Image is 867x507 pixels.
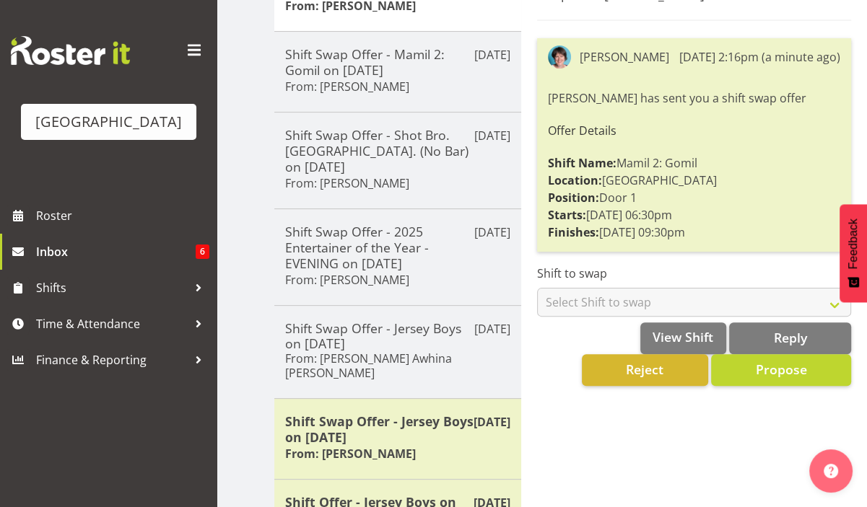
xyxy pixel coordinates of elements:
[285,224,510,271] h5: Shift Swap Offer - 2025 Entertainer of the Year - EVENING on [DATE]
[640,322,726,354] button: View Shift
[285,127,510,175] h5: Shift Swap Offer - Shot Bro. [GEOGRAPHIC_DATA]. (No Bar) on [DATE]
[285,176,409,190] h6: From: [PERSON_NAME]
[285,351,510,380] h6: From: [PERSON_NAME] Awhina [PERSON_NAME]
[679,48,840,66] div: [DATE] 2:16pm (a minute ago)
[582,354,708,386] button: Reject
[285,273,409,287] h6: From: [PERSON_NAME]
[36,241,196,263] span: Inbox
[36,313,188,335] span: Time & Attendance
[285,446,416,461] h6: From: [PERSON_NAME]
[626,361,663,378] span: Reject
[35,111,182,133] div: [GEOGRAPHIC_DATA]
[474,224,510,241] p: [DATE]
[653,328,713,345] span: View Shift
[729,322,851,354] button: Reply
[548,224,599,240] strong: Finishes:
[474,320,510,338] p: [DATE]
[36,277,188,299] span: Shifts
[196,244,209,259] span: 6
[773,329,806,346] span: Reply
[548,207,586,223] strong: Starts:
[548,172,602,188] strong: Location:
[285,413,510,445] h5: Shift Swap Offer - Jersey Boys on [DATE]
[285,46,510,78] h5: Shift Swap Offer - Mamil 2: Gomil on [DATE]
[474,127,510,144] p: [DATE]
[548,155,617,171] strong: Shift Name:
[755,361,806,378] span: Propose
[548,190,599,206] strong: Position:
[847,219,860,269] span: Feedback
[548,86,840,244] div: [PERSON_NAME] has sent you a shift swap offer Mamil 2: Gomil [GEOGRAPHIC_DATA] Door 1 [DATE] 06:3...
[548,124,840,137] h6: Offer Details
[285,320,510,352] h5: Shift Swap Offer - Jersey Boys on [DATE]
[474,46,510,63] p: [DATE]
[840,204,867,302] button: Feedback - Show survey
[548,45,571,69] img: fiona-macnab658f534f04d4ffeb69a316e196d6671a.png
[824,464,838,478] img: help-xxl-2.png
[36,349,188,371] span: Finance & Reporting
[537,265,851,282] label: Shift to swap
[11,36,130,65] img: Rosterit website logo
[474,413,510,431] p: [DATE]
[580,48,669,66] div: [PERSON_NAME]
[36,205,209,226] span: Roster
[711,354,851,386] button: Propose
[285,79,409,94] h6: From: [PERSON_NAME]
